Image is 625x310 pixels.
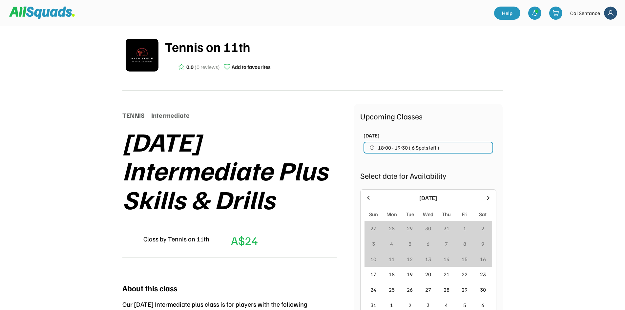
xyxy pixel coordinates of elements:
[165,37,503,56] div: Tennis on 11th
[186,63,194,71] div: 0.0
[360,110,496,122] div: Upcoming Classes
[9,7,75,19] img: Squad%20Logo.svg
[364,132,380,139] div: [DATE]
[463,240,466,248] div: 8
[370,270,376,278] div: 17
[425,224,431,232] div: 30
[389,255,395,263] div: 11
[462,270,468,278] div: 22
[369,210,378,218] div: Sun
[444,224,449,232] div: 31
[479,210,487,218] div: Sat
[389,270,395,278] div: 18
[463,224,466,232] div: 1
[462,255,468,263] div: 15
[425,255,431,263] div: 13
[122,127,354,213] div: [DATE] Intermediate Plus Skills & Drills
[481,224,484,232] div: 2
[122,110,145,120] div: TENNIS
[408,240,411,248] div: 5
[122,282,177,294] div: About this class
[445,301,448,309] div: 4
[462,286,468,294] div: 29
[378,145,439,150] span: 18:00 - 19:30 ( 6 Spots left )
[406,210,414,218] div: Tue
[407,255,413,263] div: 12
[531,10,538,16] img: bell-03%20%281%29.svg
[370,224,376,232] div: 27
[604,7,617,20] img: Frame%2018.svg
[122,231,138,247] img: IMG_2979.png
[390,240,393,248] div: 4
[407,224,413,232] div: 29
[444,255,449,263] div: 14
[126,39,158,72] img: IMG_2979.png
[444,286,449,294] div: 28
[425,270,431,278] div: 20
[494,7,520,20] a: Help
[143,234,209,244] div: Class by Tennis on 11th
[427,240,429,248] div: 6
[372,240,375,248] div: 3
[389,286,395,294] div: 25
[444,270,449,278] div: 21
[463,301,466,309] div: 5
[389,224,395,232] div: 28
[370,255,376,263] div: 10
[231,232,258,249] div: A$24
[480,270,486,278] div: 23
[423,210,433,218] div: Wed
[481,301,484,309] div: 6
[445,240,448,248] div: 7
[360,170,496,181] div: Select date for Availability
[364,142,493,154] button: 18:00 - 19:30 ( 6 Spots left )
[408,301,411,309] div: 2
[386,210,397,218] div: Mon
[427,301,429,309] div: 3
[370,301,376,309] div: 31
[151,110,190,120] div: Intermediate
[232,63,271,71] div: Add to favourites
[570,9,600,17] div: Cal Sentance
[195,63,220,71] div: (0 reviews)
[481,240,484,248] div: 9
[480,286,486,294] div: 30
[552,10,559,16] img: shopping-cart-01%20%281%29.svg
[425,286,431,294] div: 27
[407,270,413,278] div: 19
[390,301,393,309] div: 1
[407,286,413,294] div: 26
[462,210,468,218] div: Fri
[376,194,481,202] div: [DATE]
[442,210,451,218] div: Thu
[370,286,376,294] div: 24
[480,255,486,263] div: 16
